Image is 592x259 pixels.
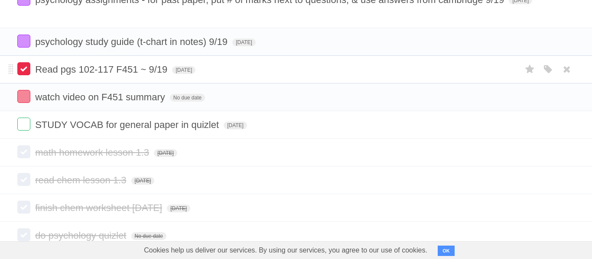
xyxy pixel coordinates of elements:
label: Done [17,118,30,131]
label: Done [17,201,30,214]
label: Done [17,145,30,158]
span: [DATE] [131,177,155,185]
label: Done [17,228,30,241]
span: math homework lesson 1.3 [35,147,151,158]
span: [DATE] [154,149,177,157]
span: STUDY VOCAB for general paper in quizlet [35,119,221,130]
span: Cookies help us deliver our services. By using our services, you agree to our use of cookies. [135,242,436,259]
button: OK [438,246,455,256]
span: do psychology quizlet [35,230,128,241]
span: [DATE] [172,66,195,74]
span: [DATE] [224,122,247,129]
span: Read pgs 102-117 F451 ~ 9/19 [35,64,169,75]
label: Done [17,90,30,103]
span: watch video on F451 summary [35,92,167,102]
label: Star task [522,62,538,77]
span: No due date [131,232,166,240]
label: Done [17,173,30,186]
span: No due date [170,94,205,102]
span: psychology study guide (t-chart in notes) 9/19 [35,36,230,47]
label: Done [17,35,30,48]
span: read chem lesson 1.3 [35,175,128,185]
label: Done [17,62,30,75]
span: [DATE] [232,38,256,46]
span: finish chem worksheet [DATE] [35,202,164,213]
span: [DATE] [167,205,190,212]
